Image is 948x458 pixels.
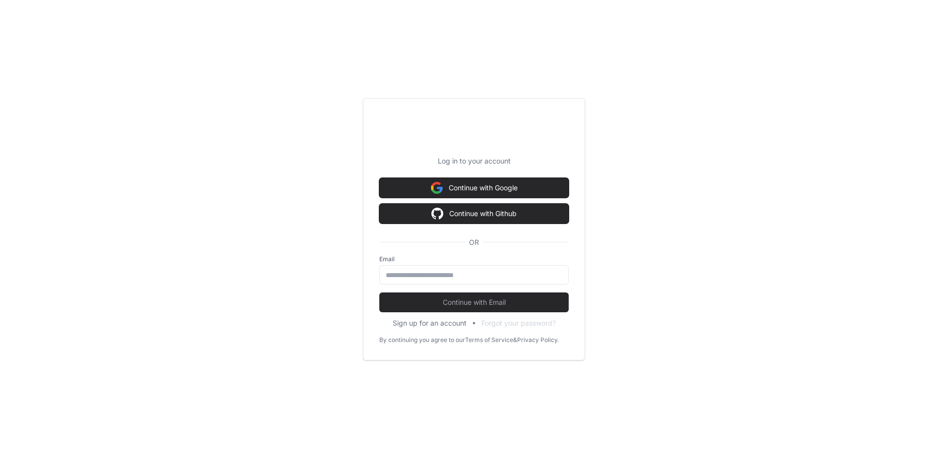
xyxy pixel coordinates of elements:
div: By continuing you agree to our [379,336,465,344]
p: Log in to your account [379,156,569,166]
img: Sign in with google [431,178,443,198]
a: Privacy Policy. [517,336,559,344]
label: Email [379,255,569,263]
button: Sign up for an account [393,318,467,328]
button: Continue with Google [379,178,569,198]
a: Terms of Service [465,336,513,344]
button: Forgot your password? [481,318,556,328]
button: Continue with Email [379,292,569,312]
div: & [513,336,517,344]
button: Continue with Github [379,204,569,224]
img: Sign in with google [431,204,443,224]
span: Continue with Email [379,297,569,307]
span: OR [465,237,483,247]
